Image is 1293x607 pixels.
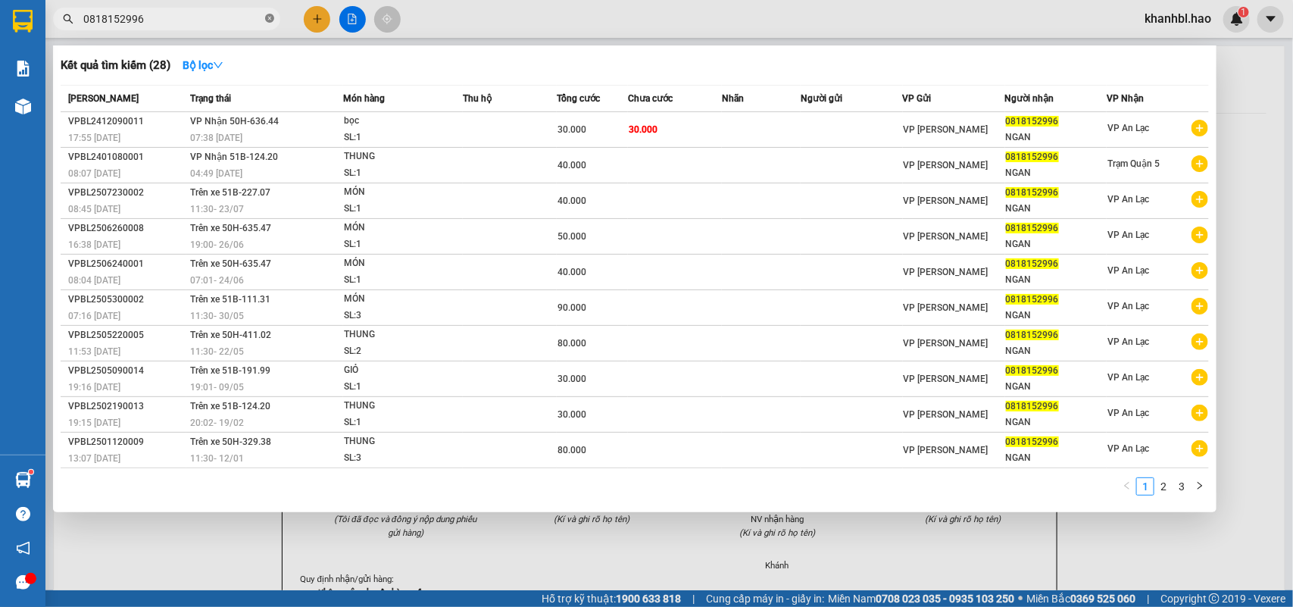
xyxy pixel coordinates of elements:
[557,338,586,349] span: 80.000
[1006,308,1107,324] div: NGAN
[83,11,262,27] input: Tìm tên, số ĐT hoặc mã đơn
[265,12,274,27] span: close-circle
[344,220,458,236] div: MÓN
[904,267,988,277] span: VP [PERSON_NAME]
[190,223,271,233] span: Trên xe 50H-635.47
[557,93,600,104] span: Tổng cước
[344,130,458,146] div: SL: 1
[1191,440,1208,457] span: plus-circle
[190,275,244,286] span: 07:01 - 24/06
[1107,194,1149,205] span: VP An Lạc
[190,294,270,305] span: Trên xe 51B-111.31
[801,93,842,104] span: Người gửi
[1006,450,1107,466] div: NGAN
[1006,379,1107,395] div: NGAN
[68,453,120,464] span: 13:07 [DATE]
[190,401,270,411] span: Trên xe 51B-124.20
[1191,369,1208,386] span: plus-circle
[1006,187,1059,198] span: 0818152996
[190,258,271,269] span: Trên xe 50H-635.47
[344,113,458,130] div: bọc
[557,302,586,313] span: 90.000
[1107,301,1149,311] span: VP An Lạc
[344,165,458,182] div: SL: 1
[1191,333,1208,350] span: plus-circle
[344,184,458,201] div: MÓN
[344,291,458,308] div: MÓN
[904,160,988,171] span: VP [PERSON_NAME]
[1006,401,1059,411] span: 0818152996
[1107,408,1149,418] span: VP An Lạc
[344,379,458,396] div: SL: 1
[344,236,458,253] div: SL: 1
[190,187,270,198] span: Trên xe 51B-227.07
[190,453,244,464] span: 11:30 - 12/01
[1006,365,1059,376] span: 0818152996
[1137,478,1154,495] a: 1
[61,58,170,74] h3: Kết quả tìm kiếm ( 28 )
[1006,294,1059,305] span: 0818152996
[1006,258,1059,269] span: 0818152996
[183,59,223,71] strong: Bộ lọc
[557,267,586,277] span: 40.000
[1191,477,1209,496] li: Next Page
[190,116,279,127] span: VP Nhận 50H-636.44
[1191,262,1208,279] span: plus-circle
[190,436,271,447] span: Trên xe 50H-329.38
[904,302,988,313] span: VP [PERSON_NAME]
[68,311,120,321] span: 07:16 [DATE]
[190,239,244,250] span: 19:00 - 26/06
[190,418,244,428] span: 20:02 - 19/02
[13,10,33,33] img: logo-vxr
[557,445,586,455] span: 80.000
[904,231,988,242] span: VP [PERSON_NAME]
[190,346,244,357] span: 11:30 - 22/05
[1191,120,1208,136] span: plus-circle
[68,363,186,379] div: VPBL2505090014
[344,450,458,467] div: SL: 3
[1006,201,1107,217] div: NGAN
[903,93,932,104] span: VP Gửi
[1173,477,1191,496] li: 3
[628,93,673,104] span: Chưa cước
[1006,415,1107,430] div: NGAN
[68,133,120,143] span: 17:55 [DATE]
[1006,165,1107,181] div: NGAN
[190,204,244,214] span: 11:30 - 23/07
[344,398,458,415] div: THUNG
[904,338,988,349] span: VP [PERSON_NAME]
[344,255,458,272] div: MÓN
[190,93,231,104] span: Trạng thái
[19,19,95,95] img: logo.jpg
[16,575,30,590] span: message
[1154,477,1173,496] li: 2
[1107,123,1149,133] span: VP An Lạc
[1191,298,1208,314] span: plus-circle
[29,470,33,474] sup: 1
[68,418,120,428] span: 19:15 [DATE]
[68,149,186,165] div: VPBL2401080001
[557,124,586,135] span: 30.000
[1123,481,1132,490] span: left
[344,149,458,165] div: THUNG
[68,239,120,250] span: 16:38 [DATE]
[1107,93,1144,104] span: VP Nhận
[213,60,223,70] span: down
[68,382,120,393] span: 19:16 [DATE]
[904,445,988,455] span: VP [PERSON_NAME]
[557,196,586,206] span: 40.000
[463,93,492,104] span: Thu hộ
[68,434,186,450] div: VPBL2501120009
[1136,477,1154,496] li: 1
[68,114,186,130] div: VPBL2412090011
[904,409,988,420] span: VP [PERSON_NAME]
[1191,405,1208,421] span: plus-circle
[190,311,244,321] span: 11:30 - 30/05
[142,37,633,56] li: 26 Phó Cơ Điều, Phường 12
[1107,443,1149,454] span: VP An Lạc
[1006,236,1107,252] div: NGAN
[16,541,30,555] span: notification
[1006,436,1059,447] span: 0818152996
[557,409,586,420] span: 30.000
[1107,336,1149,347] span: VP An Lạc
